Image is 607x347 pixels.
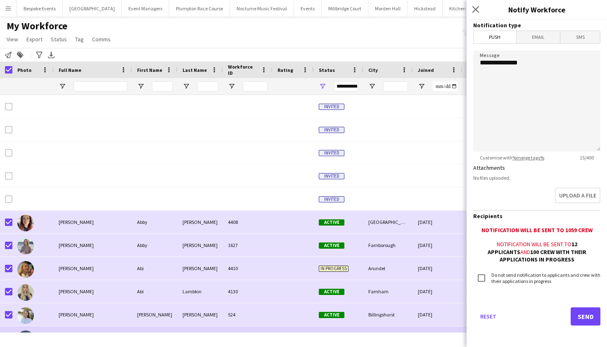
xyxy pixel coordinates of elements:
[383,81,408,91] input: City Filter Input
[59,265,94,271] span: [PERSON_NAME]
[223,211,273,233] div: 4408
[169,0,230,17] button: Plumpton Race Course
[223,257,273,280] div: 4410
[462,303,512,326] div: 468 days
[319,83,326,90] button: Open Filter Menu
[72,34,87,45] a: Tag
[183,67,207,73] span: Last Name
[59,242,94,248] span: [PERSON_NAME]
[230,0,294,17] button: Nocturne Music Festival
[15,50,25,60] app-action-btn: Add to tag
[5,103,12,110] input: Row Selection is disabled for this row (unchecked)
[473,226,600,234] div: Notification will be sent to 1059 crew
[517,31,560,43] span: Email
[178,234,223,257] div: [PERSON_NAME]
[178,303,223,326] div: [PERSON_NAME]
[363,303,413,326] div: Billingshurst
[59,288,94,295] span: [PERSON_NAME]
[223,303,273,326] div: 524
[319,127,344,133] span: Invited
[75,36,84,43] span: Tag
[408,0,443,17] button: Hickstead
[294,0,322,17] button: Events
[17,238,34,254] img: Abby McEwen
[59,311,94,318] span: [PERSON_NAME]
[132,234,178,257] div: Abby
[319,266,349,272] span: In progress
[23,34,46,45] a: Export
[560,31,600,43] span: SMS
[17,215,34,231] img: Abby Kennedy
[368,83,376,90] button: Open Filter Menu
[89,34,114,45] a: Comms
[363,257,413,280] div: Arundel
[63,0,122,17] button: [GEOGRAPHIC_DATA]
[132,303,178,326] div: [PERSON_NAME]
[132,211,178,233] div: Abby
[473,240,600,263] div: Notification will be sent to and
[571,307,600,326] button: Send
[319,219,344,226] span: Active
[443,0,473,17] button: Kitchen
[17,261,34,278] img: Abi Hollingsworth
[178,211,223,233] div: [PERSON_NAME]
[413,280,462,303] div: [DATE]
[5,195,12,203] input: Row Selection is disabled for this row (unchecked)
[473,21,600,29] h3: Notification type
[473,164,505,171] label: Attachments
[368,67,378,73] span: City
[17,330,34,347] img: abiola ogunyomi
[319,150,344,156] span: Invited
[5,126,12,133] input: Row Selection is disabled for this row (unchecked)
[74,81,127,91] input: Full Name Filter Input
[462,211,512,233] div: 42 days
[228,83,235,90] button: Open Filter Menu
[137,67,162,73] span: First Name
[322,0,368,17] button: Millbridge Court
[319,196,344,202] span: Invited
[17,284,34,301] img: Abi Lambkin
[132,257,178,280] div: Abi
[5,172,12,180] input: Row Selection is disabled for this row (unchecked)
[137,83,145,90] button: Open Filter Menu
[319,67,335,73] span: Status
[92,36,111,43] span: Comms
[47,34,70,45] a: Status
[34,50,44,60] app-action-btn: Advanced filters
[197,81,218,91] input: Last Name Filter Input
[223,280,273,303] div: 4130
[17,67,31,73] span: Photo
[368,0,408,17] button: Morden Hall
[243,81,268,91] input: Workforce ID Filter Input
[413,234,462,257] div: [DATE]
[59,219,94,225] span: [PERSON_NAME]
[363,280,413,303] div: Farnham
[319,242,344,249] span: Active
[473,307,503,326] button: Reset
[413,303,462,326] div: [DATE]
[500,248,586,263] b: 100 crew with their applications in progress
[26,36,43,43] span: Export
[7,20,67,32] span: My Workforce
[473,175,600,181] div: No files uploaded.
[467,4,607,15] h3: Notify Workforce
[59,83,66,90] button: Open Filter Menu
[17,307,34,324] img: Abigail Lebus
[228,64,258,76] span: Workforce ID
[488,240,577,255] b: 12 applicants
[46,50,56,60] app-action-btn: Export XLSX
[474,31,516,43] span: Push
[413,211,462,233] div: [DATE]
[319,312,344,318] span: Active
[51,36,67,43] span: Status
[555,188,600,203] button: Upload a file
[413,257,462,280] div: [DATE]
[183,83,190,90] button: Open Filter Menu
[17,0,63,17] button: Bespoke Events
[277,67,293,73] span: Rating
[418,83,425,90] button: Open Filter Menu
[319,173,344,179] span: Invited
[319,104,344,110] span: Invited
[418,67,434,73] span: Joined
[152,81,173,91] input: First Name Filter Input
